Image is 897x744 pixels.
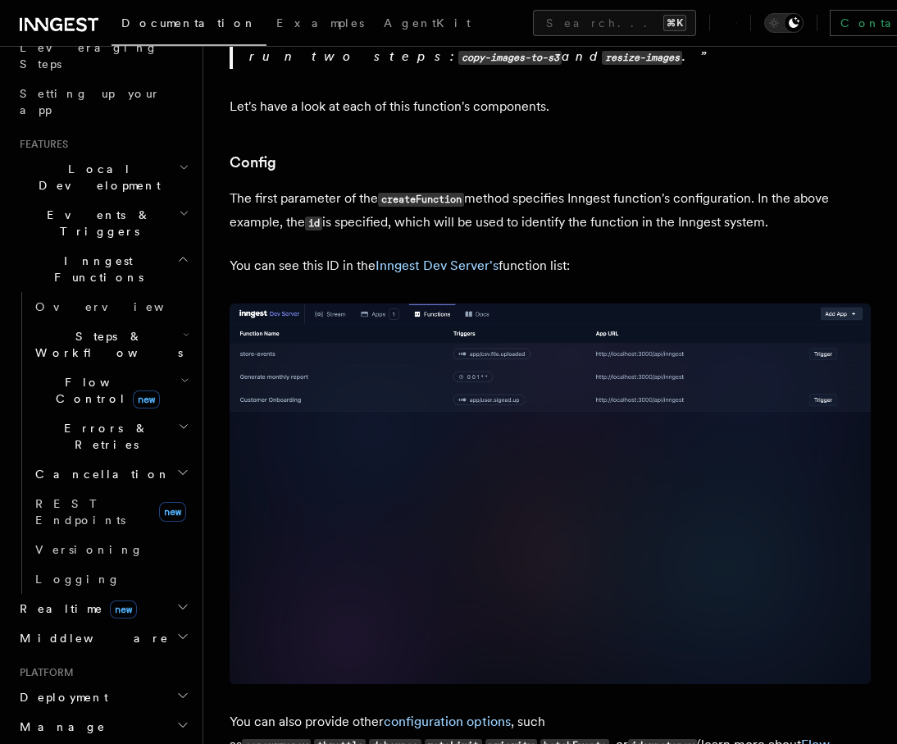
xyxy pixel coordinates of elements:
span: Features [13,138,68,151]
button: Search...⌘K [533,10,696,36]
span: new [159,502,186,522]
span: Middleware [13,630,169,646]
span: Local Development [13,161,179,194]
button: Errors & Retries [29,413,193,459]
p: You can see this ID in the function list: [230,254,871,277]
code: resize-images [602,51,682,65]
span: Deployment [13,689,108,705]
span: AgentKit [384,16,471,30]
button: Deployment [13,682,193,712]
span: Versioning [35,543,143,556]
a: Config [230,151,276,174]
span: Setting up your app [20,87,161,116]
button: Events & Triggers [13,200,193,246]
img: Screenshot of the Inngest Dev Server interface showing three functions listed under the 'Function... [230,304,871,684]
span: Overview [35,300,204,313]
button: Inngest Functions [13,246,193,292]
p: Let's have a look at each of this function's components. [230,95,871,118]
button: Cancellation [29,459,193,489]
span: Manage [13,719,106,735]
span: new [133,390,160,409]
button: Middleware [13,623,193,653]
span: new [110,600,137,618]
button: Realtimenew [13,594,193,623]
span: REST Endpoints [35,497,125,527]
button: Steps & Workflows [29,322,193,367]
a: AgentKit [374,5,480,44]
a: Setting up your app [13,79,193,125]
a: Examples [266,5,374,44]
code: copy-images-to-s3 [458,51,562,65]
a: Leveraging Steps [13,33,193,79]
span: Cancellation [29,466,171,482]
code: createFunction [378,193,464,207]
span: Logging [35,573,121,586]
a: Overview [29,292,193,322]
span: Documentation [121,16,257,30]
span: Platform [13,666,74,679]
a: REST Endpointsnew [29,489,193,535]
div: Inngest Functions [13,292,193,594]
a: Versioning [29,535,193,564]
span: Examples [276,16,364,30]
span: Errors & Retries [29,420,178,453]
span: Inngest Functions [13,253,177,285]
code: id [305,217,322,231]
button: Flow Controlnew [29,367,193,413]
button: Toggle dark mode [764,13,804,33]
span: Flow Control [29,374,180,407]
p: The first parameter of the method specifies Inngest function's configuration. In the above exampl... [230,187,871,235]
span: Events & Triggers [13,207,179,240]
span: Steps & Workflows [29,328,183,361]
a: Inngest Dev Server's [376,258,499,273]
button: Local Development [13,154,193,200]
a: configuration options [384,714,511,729]
span: Realtime [13,600,137,617]
a: Documentation [112,5,266,46]
button: Manage [13,712,193,742]
a: Logging [29,564,193,594]
kbd: ⌘K [663,15,686,31]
